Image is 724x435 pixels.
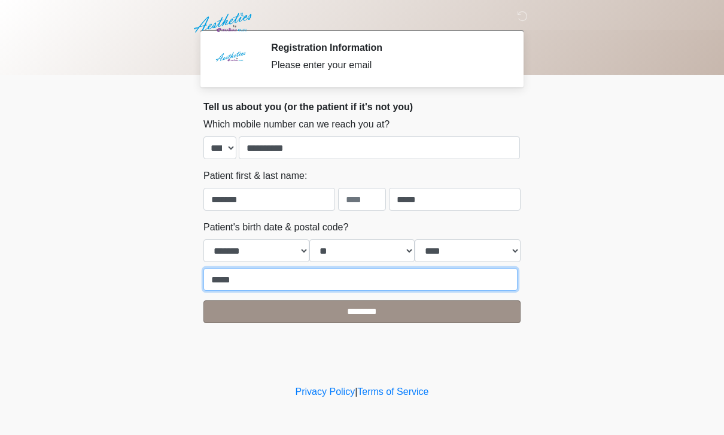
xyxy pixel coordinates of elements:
a: Privacy Policy [296,387,355,397]
a: Terms of Service [357,387,428,397]
label: Patient's birth date & postal code? [203,220,348,235]
label: Which mobile number can we reach you at? [203,117,390,132]
a: | [355,387,357,397]
h2: Registration Information [271,42,503,53]
div: Please enter your email [271,58,503,72]
label: Patient first & last name: [203,169,307,183]
h2: Tell us about you (or the patient if it's not you) [203,101,521,112]
img: Agent Avatar [212,42,248,78]
img: Aesthetics by Emediate Cure Logo [191,9,257,36]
